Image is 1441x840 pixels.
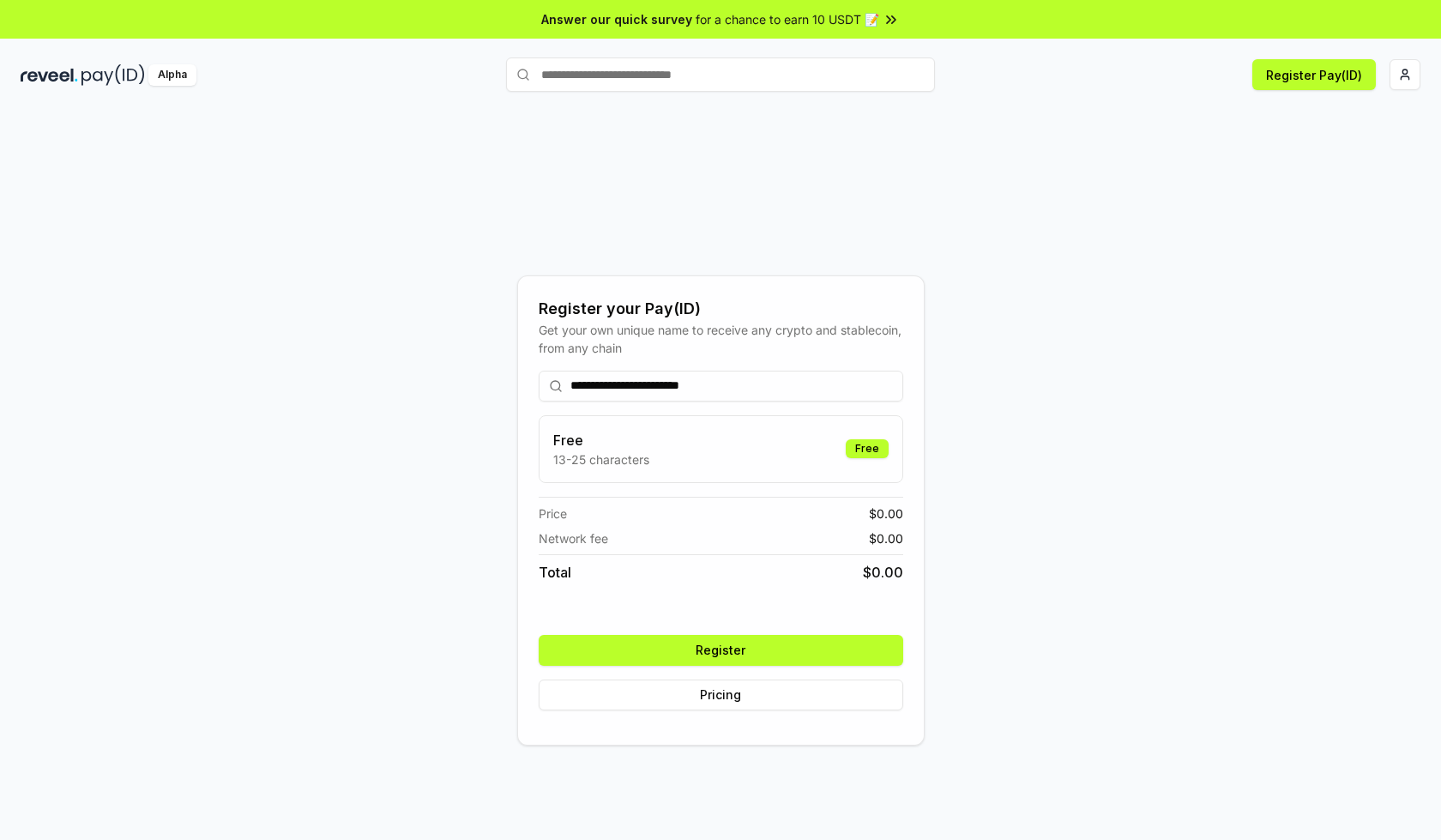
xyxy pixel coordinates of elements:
span: Answer our quick survey [541,10,692,28]
h3: Free [553,430,649,450]
div: Register your Pay(ID) [539,297,903,321]
div: Get your own unique name to receive any crypto and stablecoin, from any chain [539,321,903,357]
button: Register Pay(ID) [1252,59,1376,90]
span: for a chance to earn 10 USDT 📝 [696,10,879,28]
span: Network fee [539,529,608,547]
button: Pricing [539,680,903,710]
span: $ 0.00 [863,562,903,583]
span: Total [539,562,571,583]
span: $ 0.00 [869,505,903,523]
div: Free [846,439,889,458]
img: pay_id [81,64,145,86]
p: 13-25 characters [553,450,649,468]
span: Price [539,505,567,523]
span: $ 0.00 [869,529,903,547]
div: Alpha [148,64,196,86]
img: reveel_dark [21,64,78,86]
button: Register [539,635,903,666]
